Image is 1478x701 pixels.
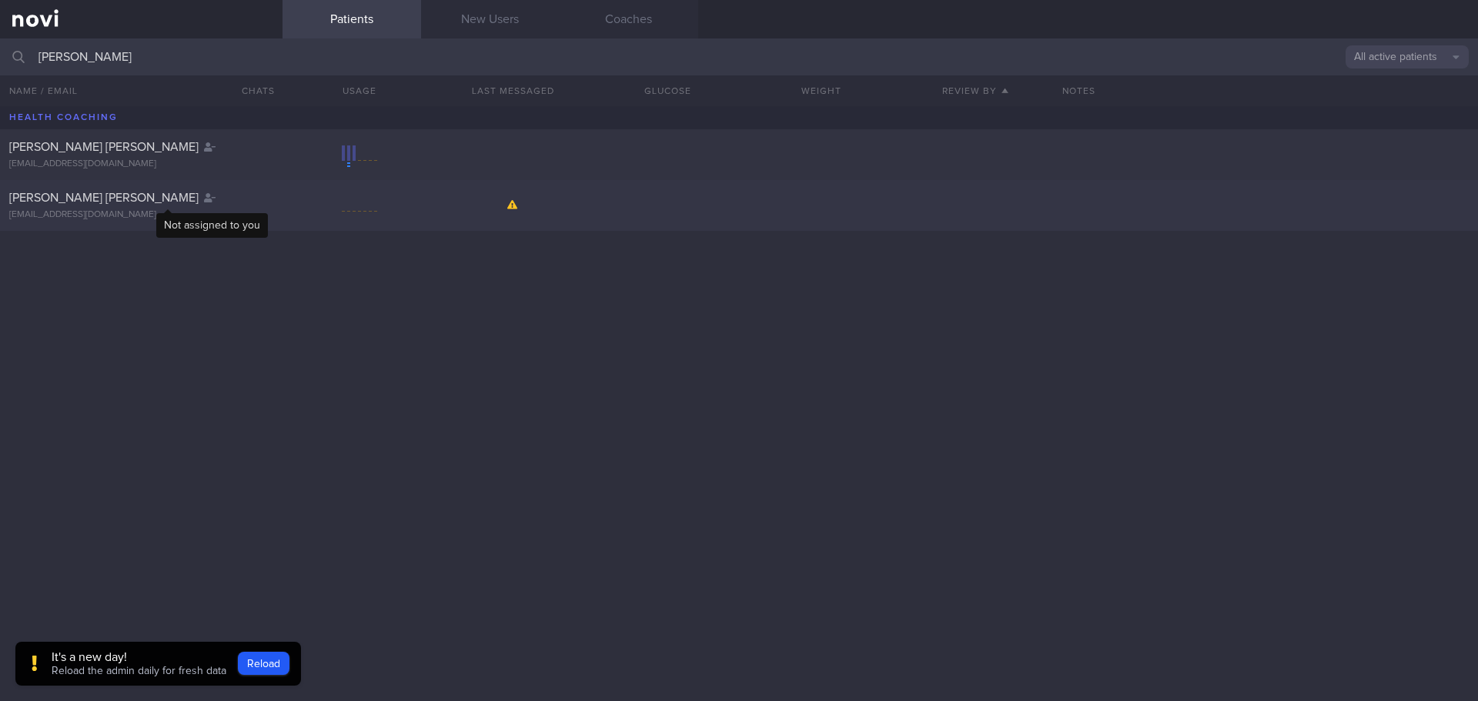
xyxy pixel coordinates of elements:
div: [EMAIL_ADDRESS][DOMAIN_NAME] [9,209,273,221]
div: Notes [1053,75,1478,106]
button: All active patients [1346,45,1469,68]
button: Glucose [590,75,744,106]
div: [EMAIL_ADDRESS][DOMAIN_NAME] [9,159,273,170]
div: Usage [283,75,436,106]
span: [PERSON_NAME] [PERSON_NAME] [9,141,199,153]
button: Weight [744,75,898,106]
span: [PERSON_NAME] [PERSON_NAME] [9,192,199,204]
span: Reload the admin daily for fresh data [52,666,226,676]
button: Chats [221,75,283,106]
div: It's a new day! [52,649,226,665]
button: Review By [898,75,1052,106]
button: Reload [238,652,289,675]
button: Last Messaged [436,75,590,106]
